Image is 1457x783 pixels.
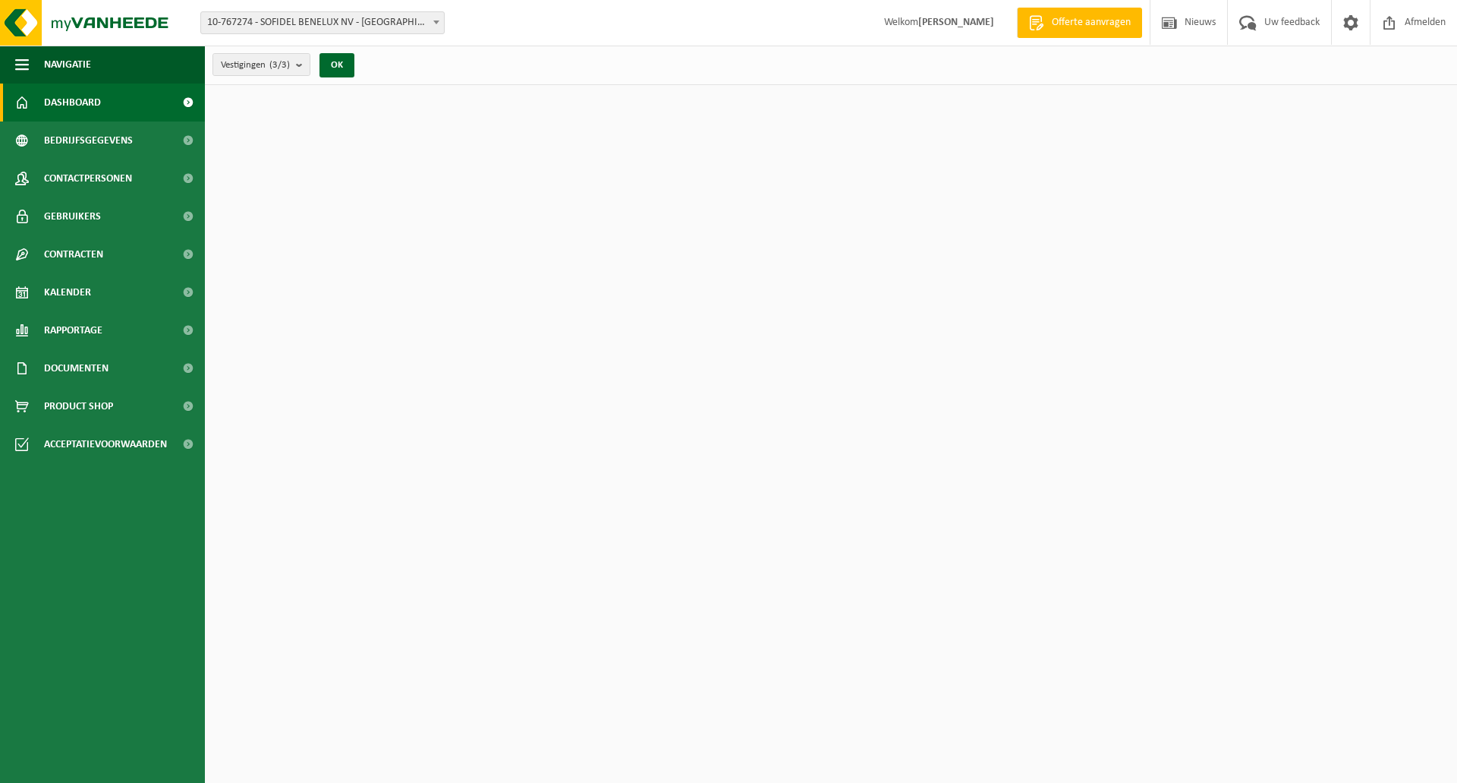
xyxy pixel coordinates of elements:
[44,197,101,235] span: Gebruikers
[44,122,133,159] span: Bedrijfsgegevens
[1048,15,1134,30] span: Offerte aanvragen
[269,60,290,70] count: (3/3)
[221,54,290,77] span: Vestigingen
[44,311,102,349] span: Rapportage
[44,425,167,463] span: Acceptatievoorwaarden
[918,17,994,28] strong: [PERSON_NAME]
[44,273,91,311] span: Kalender
[44,46,91,84] span: Navigatie
[212,53,310,76] button: Vestigingen(3/3)
[201,12,444,33] span: 10-767274 - SOFIDEL BENELUX NV - DUFFEL
[44,387,113,425] span: Product Shop
[44,349,109,387] span: Documenten
[200,11,445,34] span: 10-767274 - SOFIDEL BENELUX NV - DUFFEL
[44,84,101,122] span: Dashboard
[319,53,354,77] button: OK
[44,235,103,273] span: Contracten
[44,159,132,197] span: Contactpersonen
[1017,8,1142,38] a: Offerte aanvragen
